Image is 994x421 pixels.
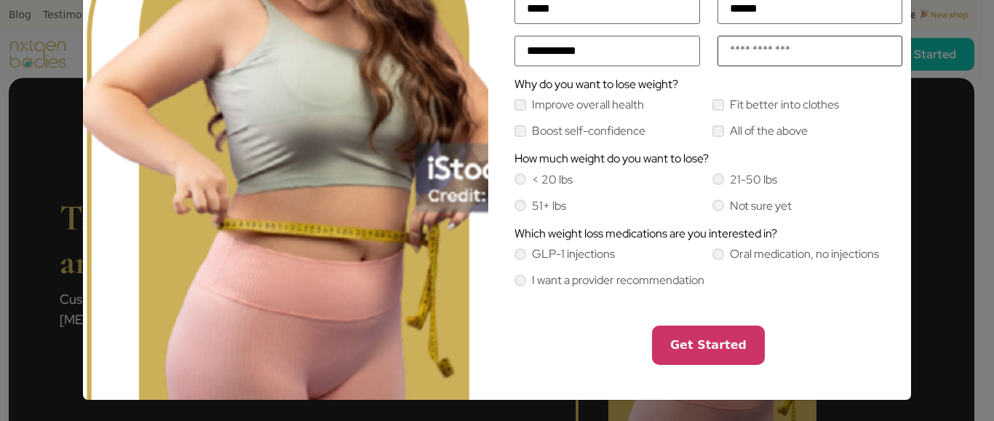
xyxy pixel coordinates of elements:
button: Get Started [652,326,765,365]
label: Boost self-confidence [532,125,645,137]
label: 51+ lbs [532,200,566,212]
label: GLP-1 injections [532,248,615,260]
label: Fit better into clothes [730,99,839,111]
label: All of the above [730,125,808,137]
label: How much weight do you want to lose? [514,153,709,165]
label: Why do you want to lose weight? [514,79,678,90]
label: 21-50 lbs [730,174,777,186]
label: I want a provider recommendation [532,275,704,286]
label: Not sure yet [730,200,792,212]
label: Which weight loss medications are you interested in? [514,228,777,240]
label: Improve overall health [532,99,644,111]
label: Oral medication, no injections [730,248,879,260]
label: < 20 lbs [532,174,573,186]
